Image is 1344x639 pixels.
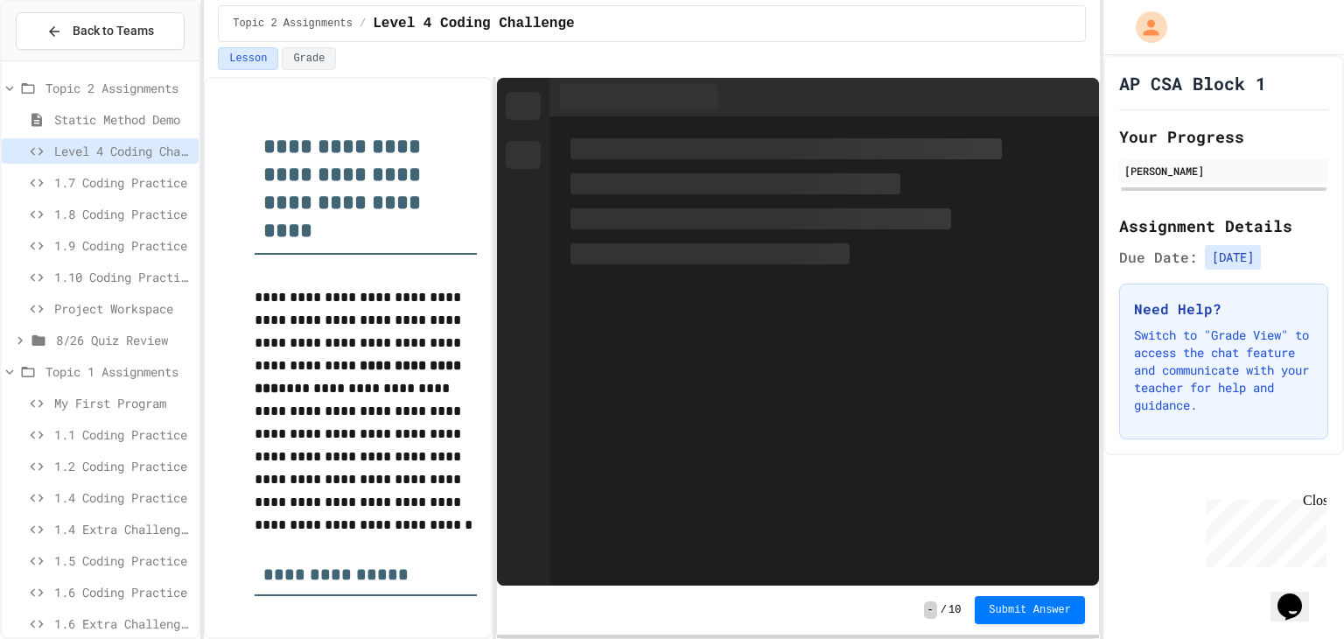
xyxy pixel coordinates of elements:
span: 1.6 Coding Practice [54,583,192,601]
span: Level 4 Coding Challenge [54,142,192,160]
h1: AP CSA Block 1 [1119,71,1266,95]
span: Topic 2 Assignments [45,79,192,97]
span: 1.10 Coding Practice [54,268,192,286]
span: 1.8 Coding Practice [54,205,192,223]
div: Chat with us now!Close [7,7,121,111]
span: [DATE] [1205,245,1261,270]
p: Switch to "Grade View" to access the chat feature and communicate with your teacher for help and ... [1134,327,1313,414]
span: 1.2 Coding Practice [54,457,192,475]
span: 1.4 Extra Challenge Problem [54,520,192,538]
span: / [941,603,947,617]
button: Submit Answer [975,596,1085,624]
h3: Need Help? [1134,298,1313,319]
span: Submit Answer [989,603,1071,617]
span: 1.1 Coding Practice [54,425,192,444]
iframe: chat widget [1270,569,1326,621]
h2: Assignment Details [1119,214,1328,238]
span: / [360,17,366,31]
span: 10 [948,603,961,617]
span: 1.6 Extra Challenge Problem [54,614,192,633]
span: Topic 2 Assignments [233,17,353,31]
button: Lesson [218,47,278,70]
iframe: chat widget [1199,493,1326,567]
span: Level 4 Coding Challenge [373,13,574,34]
span: 1.9 Coding Practice [54,236,192,255]
span: 8/26 Quiz Review [56,331,192,349]
span: Topic 1 Assignments [45,362,192,381]
button: Back to Teams [16,12,185,50]
span: - [924,601,937,619]
span: Project Workspace [54,299,192,318]
span: 1.5 Coding Practice [54,551,192,570]
span: Back to Teams [73,22,154,40]
span: 1.7 Coding Practice [54,173,192,192]
span: My First Program [54,394,192,412]
span: Static Method Demo [54,110,192,129]
button: Grade [282,47,336,70]
div: My Account [1117,7,1172,47]
span: 1.4 Coding Practice [54,488,192,507]
div: [PERSON_NAME] [1124,163,1323,179]
span: Due Date: [1119,247,1198,268]
h2: Your Progress [1119,124,1328,149]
